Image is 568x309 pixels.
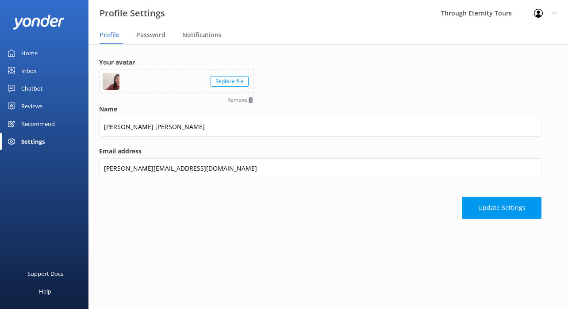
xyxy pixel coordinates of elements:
[13,15,64,29] img: yonder-white-logo.png
[182,31,222,39] span: Notifications
[227,97,247,103] span: Remove
[100,31,119,39] span: Profile
[21,62,37,80] div: Inbox
[21,44,38,62] div: Home
[99,104,541,114] label: Name
[21,80,43,97] div: Chatbot
[211,76,249,87] div: Replace file
[21,133,45,150] div: Settings
[136,31,165,39] span: Password
[100,6,165,20] h3: Profile Settings
[462,197,541,219] button: Update Settings
[21,97,42,115] div: Reviews
[21,115,55,133] div: Recommend
[27,265,63,282] div: Support Docs
[227,97,254,103] button: Remove
[39,282,51,300] div: Help
[99,57,254,67] label: Your avatar
[99,146,541,156] label: Email address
